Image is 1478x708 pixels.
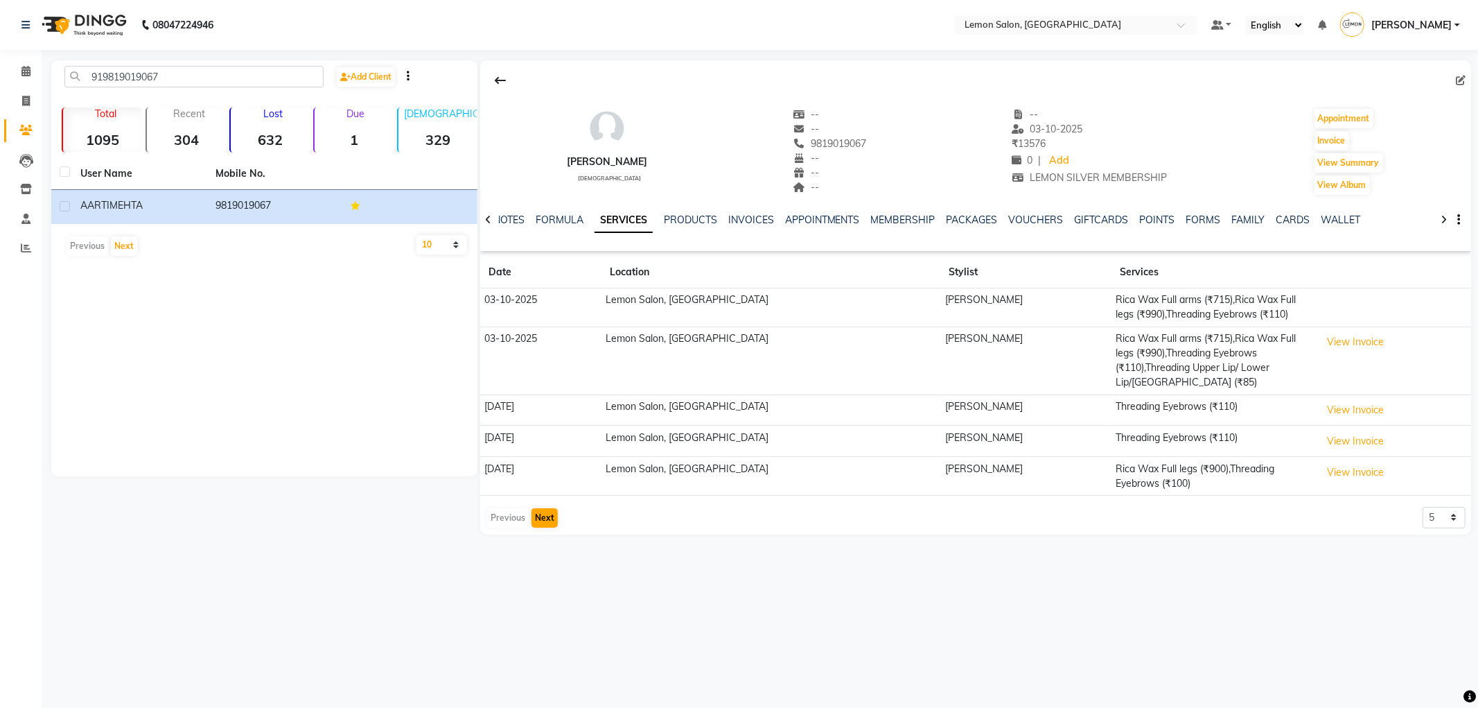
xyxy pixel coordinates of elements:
a: VOUCHERS [1009,214,1064,226]
p: Total [69,107,143,120]
a: POINTS [1140,214,1175,226]
td: [DATE] [480,426,601,457]
button: View Invoice [1321,462,1391,483]
button: Next [531,508,558,528]
strong: 304 [147,131,227,148]
img: Jenny Shah [1340,12,1364,37]
a: GIFTCARDS [1075,214,1129,226]
span: 13576 [1012,137,1046,150]
span: [DEMOGRAPHIC_DATA] [578,175,641,182]
th: Mobile No. [207,158,342,190]
td: Lemon Salon, [GEOGRAPHIC_DATA] [601,327,940,395]
img: logo [35,6,130,44]
span: -- [793,152,820,164]
div: [PERSON_NAME] [567,155,647,169]
a: Add Client [337,67,395,87]
a: APPOINTMENTS [785,214,860,226]
span: [PERSON_NAME] [1371,18,1452,33]
td: Lemon Salon, [GEOGRAPHIC_DATA] [601,288,940,327]
a: PRODUCTS [664,214,717,226]
button: Invoice [1314,131,1349,150]
td: [PERSON_NAME] [940,395,1111,426]
a: WALLET [1321,214,1361,226]
td: [PERSON_NAME] [940,457,1111,496]
a: SERVICES [595,208,653,233]
span: -- [793,181,820,193]
span: 03-10-2025 [1012,123,1083,135]
a: INVOICES [728,214,774,226]
a: CARDS [1276,214,1310,226]
td: Rica Wax Full arms (₹715),Rica Wax Full legs (₹990),Threading Eyebrows (₹110),Threading Upper Lip... [1111,327,1317,395]
a: FAMILY [1232,214,1265,226]
span: -- [793,108,820,121]
th: Stylist [940,257,1111,288]
a: FORMULA [536,214,583,226]
button: View Invoice [1321,431,1391,452]
p: [DEMOGRAPHIC_DATA] [404,107,478,120]
span: ₹ [1012,137,1019,150]
a: Add [1047,151,1071,171]
button: Next [111,236,137,256]
a: MEMBERSHIP [871,214,935,226]
span: | [1039,153,1041,168]
button: View Album [1314,175,1370,195]
td: 03-10-2025 [480,327,601,395]
strong: 1 [315,131,394,148]
strong: 632 [231,131,310,148]
p: Due [317,107,394,120]
button: View Invoice [1321,331,1391,353]
a: NOTES [493,214,525,226]
p: Lost [236,107,310,120]
span: AARTI [80,199,109,211]
td: Lemon Salon, [GEOGRAPHIC_DATA] [601,457,940,496]
td: [DATE] [480,395,601,426]
strong: 329 [398,131,478,148]
a: PACKAGES [947,214,998,226]
td: [DATE] [480,457,601,496]
td: 03-10-2025 [480,288,601,327]
strong: 1095 [63,131,143,148]
td: Lemon Salon, [GEOGRAPHIC_DATA] [601,426,940,457]
a: FORMS [1186,214,1221,226]
th: Date [480,257,601,288]
div: Back to Client [486,67,515,94]
th: User Name [72,158,207,190]
span: MEHTA [109,199,143,211]
td: [PERSON_NAME] [940,288,1111,327]
td: Rica Wax Full arms (₹715),Rica Wax Full legs (₹990),Threading Eyebrows (₹110) [1111,288,1317,327]
td: [PERSON_NAME] [940,426,1111,457]
button: Appointment [1314,109,1373,128]
th: Location [601,257,940,288]
span: 9819019067 [793,137,867,150]
td: [PERSON_NAME] [940,327,1111,395]
td: Threading Eyebrows (₹110) [1111,395,1317,426]
button: View Invoice [1321,399,1391,421]
td: Rica Wax Full legs (₹900),Threading Eyebrows (₹100) [1111,457,1317,496]
th: Services [1111,257,1317,288]
span: 0 [1012,154,1033,166]
span: -- [1012,108,1039,121]
span: LEMON SILVER MEMBERSHIP [1012,171,1168,184]
td: Lemon Salon, [GEOGRAPHIC_DATA] [601,395,940,426]
button: View Summary [1314,153,1383,173]
span: -- [793,166,820,179]
img: avatar [586,107,628,149]
p: Recent [152,107,227,120]
td: Threading Eyebrows (₹110) [1111,426,1317,457]
b: 08047224946 [152,6,213,44]
input: Search by Name/Mobile/Email/Code [64,66,324,87]
span: -- [793,123,820,135]
td: 9819019067 [207,190,342,224]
